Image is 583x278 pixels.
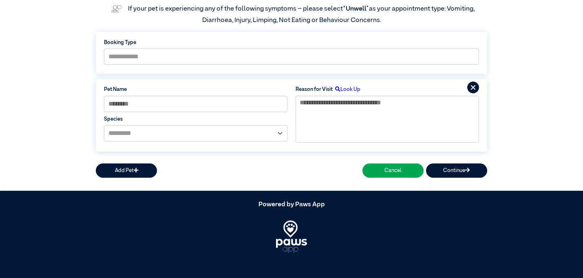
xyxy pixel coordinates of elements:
[104,39,479,46] label: Booking Type
[296,86,333,93] label: Reason for Visit
[343,6,369,12] span: “Unwell”
[108,2,124,15] img: vet
[362,163,424,178] button: Cancel
[426,163,487,178] button: Continue
[96,201,487,209] h5: Powered by Paws App
[96,163,157,178] button: Add Pet
[333,86,360,93] label: Look Up
[104,115,287,123] label: Species
[104,86,287,93] label: Pet Name
[276,221,307,253] img: PawsApp
[128,6,476,24] label: If your pet is experiencing any of the following symptoms – please select as your appointment typ...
